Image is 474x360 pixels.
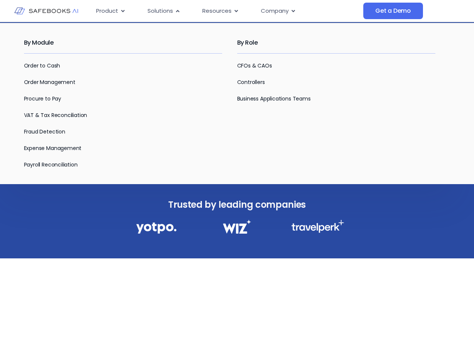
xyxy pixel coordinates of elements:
a: Order to Cash [24,62,60,69]
a: Payroll Reconciliation [24,161,78,168]
a: VAT & Tax Reconciliation [24,111,87,119]
h2: By Role [237,32,435,53]
span: Get a Demo [375,7,411,15]
img: Financial Data Governance 2 [219,220,254,234]
span: Company [261,7,289,15]
img: Financial Data Governance 1 [136,220,176,236]
h3: Trusted by leading companies [120,197,355,212]
nav: Menu [90,4,363,18]
a: Fraud Detection [24,128,65,135]
h2: By Module [24,32,222,53]
img: Financial Data Governance 3 [291,220,344,233]
span: Resources [202,7,232,15]
a: Business Applications Teams [237,95,311,102]
a: Expense Management [24,144,82,152]
a: Get a Demo [363,3,423,19]
a: Procure to Pay [24,95,61,102]
span: Solutions [147,7,173,15]
a: Order Management [24,78,75,86]
span: Product [96,7,118,15]
a: Controllers [237,78,265,86]
a: CFOs & CAOs [237,62,272,69]
div: Menu Toggle [90,4,363,18]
